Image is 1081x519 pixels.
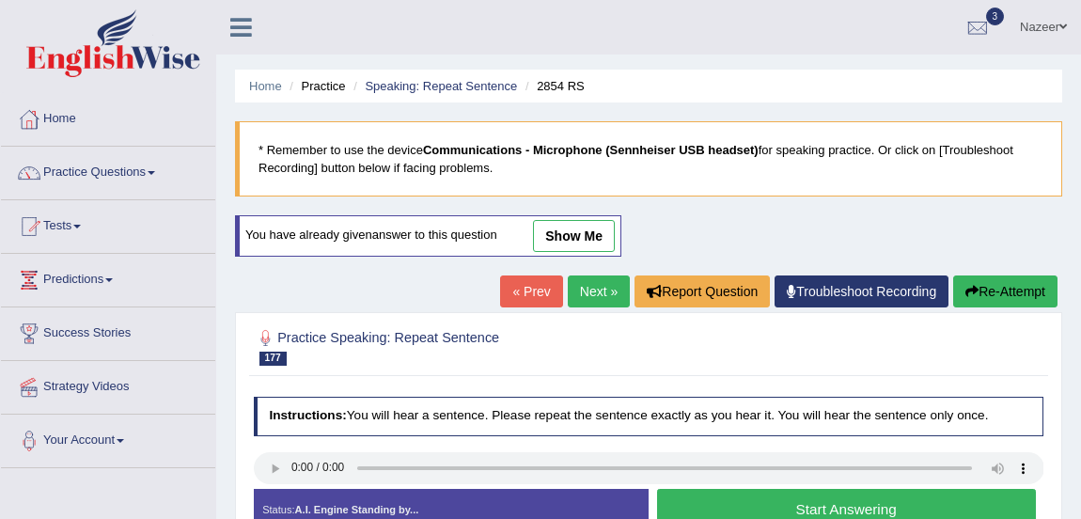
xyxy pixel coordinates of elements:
div: You have already given answer to this question [235,215,621,257]
strong: A.I. Engine Standing by... [295,504,419,515]
a: Tests [1,200,215,247]
a: Next » [568,275,630,307]
a: Success Stories [1,307,215,354]
a: Strategy Videos [1,361,215,408]
span: 3 [986,8,1005,25]
a: Speaking: Repeat Sentence [365,79,517,93]
a: Practice Questions [1,147,215,194]
a: Home [249,79,282,93]
li: Practice [285,77,345,95]
a: Troubleshoot Recording [775,275,948,307]
button: Re-Attempt [953,275,1057,307]
li: 2854 RS [521,77,585,95]
h4: You will hear a sentence. Please repeat the sentence exactly as you hear it. You will hear the se... [254,397,1044,436]
a: Your Account [1,415,215,462]
b: Instructions: [269,408,346,422]
h2: Practice Speaking: Repeat Sentence [254,326,744,366]
a: « Prev [500,275,562,307]
b: Communications - Microphone (Sennheiser USB headset) [423,143,759,157]
a: Home [1,93,215,140]
span: 177 [259,352,287,366]
a: show me [533,220,615,252]
a: Predictions [1,254,215,301]
blockquote: * Remember to use the device for speaking practice. Or click on [Troubleshoot Recording] button b... [235,121,1062,197]
button: Report Question [634,275,770,307]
